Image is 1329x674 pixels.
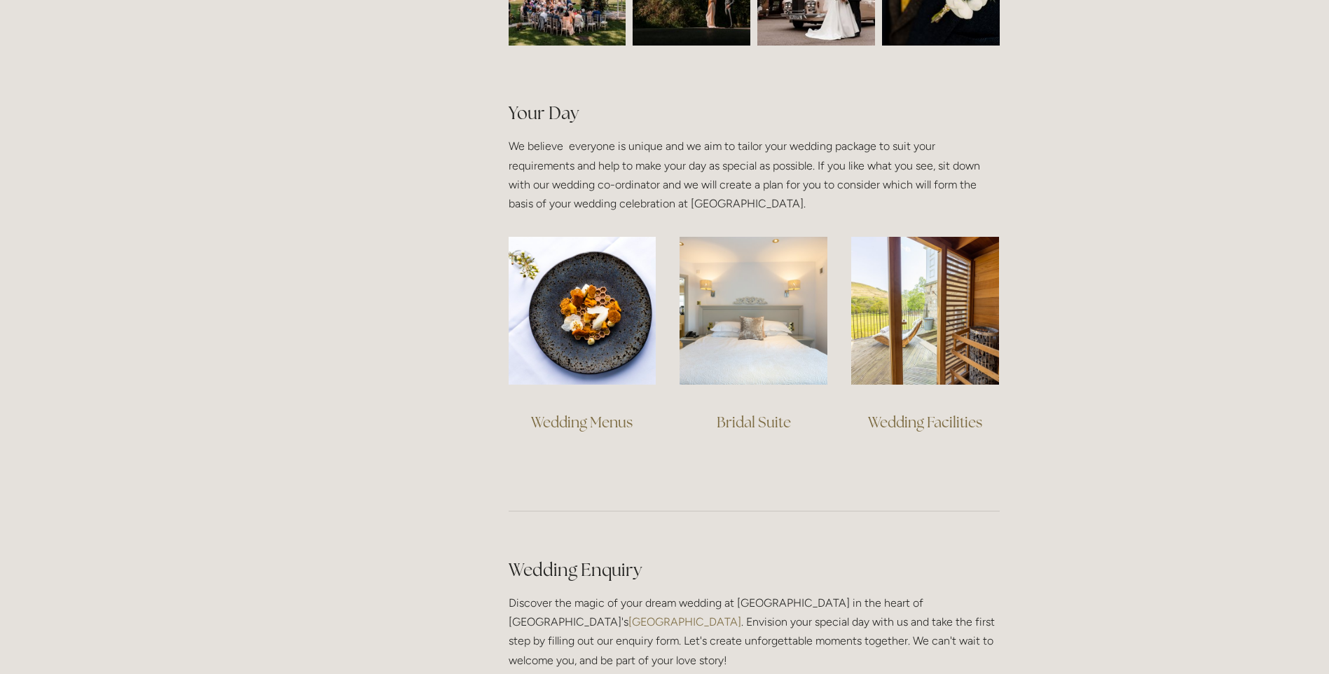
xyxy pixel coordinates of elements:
h2: Your Day [509,76,1000,125]
h2: Wedding Enquiry [509,558,1000,582]
a: [GEOGRAPHIC_DATA] [628,615,741,628]
p: We believe everyone is unique and we aim to tailor your wedding package to suit your requirements... [509,137,1000,213]
a: Bridal Suite [717,413,791,432]
a: Wedding Menus [531,413,633,432]
a: Wedding Facilities [868,413,982,432]
img: High Gastronomy Dessert Dish - Losehill House Hotel & Spa [509,237,656,385]
img: Deck of one of the rooms at Losehill Hotel and Spa. [851,237,999,385]
p: Discover the magic of your dream wedding at [GEOGRAPHIC_DATA] in the heart of [GEOGRAPHIC_DATA]'s... [509,593,1000,670]
img: Image of one of the hotel rooms at Losehill House Hotel & Spa [680,237,827,385]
